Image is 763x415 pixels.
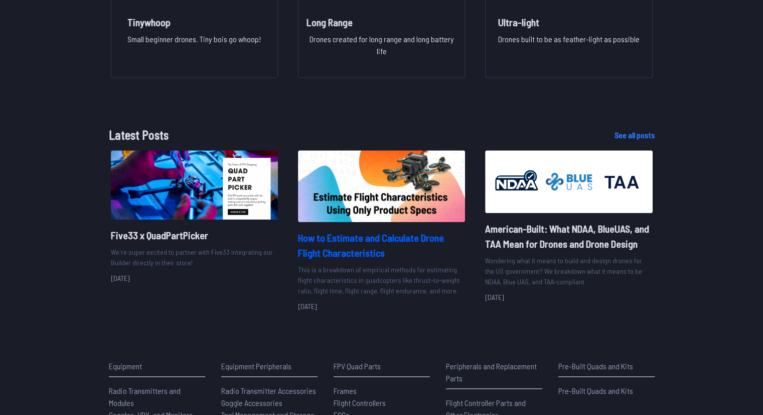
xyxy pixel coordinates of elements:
[111,247,278,268] p: We're super excited to partner with Five33 integrating our Builder directly in their store!
[485,150,652,303] a: image of postAmerican-Built: What NDAA, BlueUAS, and TAA Mean for Drones and Drone DesignWonderin...
[446,360,542,384] p: Peripherals and Replacement Parts
[334,398,386,407] span: Flight Controllers
[298,264,465,296] p: This is a breakdown of empirical methods for estimating flight characteristics in quadcopters lik...
[498,15,640,29] h2: Ultra-light
[127,15,261,29] h2: Tinywhoop
[498,33,640,65] p: Drones built to be as feather-light as possible
[109,360,205,372] p: Equipment
[298,150,465,312] a: image of postHow to Estimate and Calculate Drone Flight CharacteristicsThis is a breakdown of emp...
[127,33,261,65] p: Small beginner drones. Tiny bois go whoop!
[334,397,430,409] a: Flight Controllers
[307,15,456,29] h2: Long Range
[298,230,465,260] h2: How to Estimate and Calculate Drone Flight Characteristics
[298,150,465,222] img: image of post
[485,293,504,301] span: [DATE]
[558,360,655,372] p: Pre-Built Quads and Kits
[109,385,205,409] a: Radio Transmitters and Modules
[558,386,633,395] span: Pre-Built Quads and Kits
[298,302,317,310] span: [DATE]
[334,386,357,395] span: Frames
[109,386,181,407] span: Radio Transmitters and Modules
[111,150,278,219] img: image of post
[109,126,598,144] h1: Latest Posts
[307,33,456,65] p: Drones created for long range and long battery life
[221,397,318,409] a: Goggle Accessories
[221,360,318,372] p: Equipment Peripherals
[221,398,282,407] span: Goggle Accessories
[558,385,655,397] a: Pre-Built Quads and Kits
[485,221,652,251] h2: American-Built: What NDAA, BlueUAS, and TAA Mean for Drones and Drone Design
[615,129,655,141] a: See all posts
[334,385,430,397] a: Frames
[221,385,318,397] a: Radio Transmitter Accessories
[111,274,130,282] span: [DATE]
[334,360,430,372] p: FPV Quad Parts
[485,150,652,213] img: image of post
[111,228,278,243] h2: Five33 x QuadPartPicker
[111,150,278,283] a: image of postFive33 x QuadPartPickerWe're super excited to partner with Five33 integrating our Bu...
[221,386,316,395] span: Radio Transmitter Accessories
[485,255,652,287] p: Wondering what it means to build and design drones for the US government? We breakdown what it me...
